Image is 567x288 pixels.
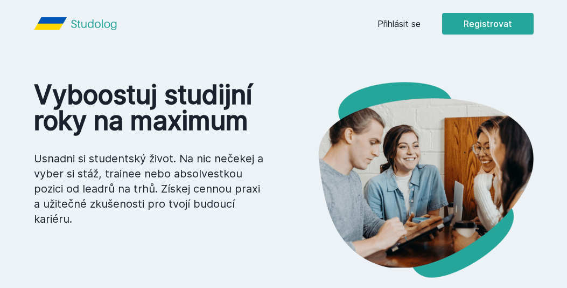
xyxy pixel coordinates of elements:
a: Přihlásit se [377,17,421,30]
h1: Vyboostuj studijní roky na maximum [34,82,267,134]
img: hero.png [284,82,534,278]
button: Registrovat [442,13,534,35]
p: Usnadni si studentský život. Na nic nečekej a vyber si stáž, trainee nebo absolvestkou pozici od ... [34,151,267,227]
